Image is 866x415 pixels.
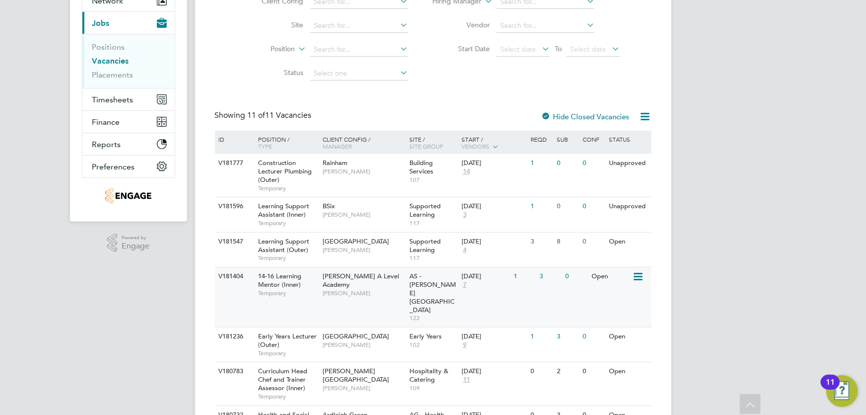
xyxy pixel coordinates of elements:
a: Vacancies [92,56,129,66]
span: [PERSON_NAME] [323,289,404,297]
span: Manager [323,142,352,150]
div: [DATE] [462,202,526,211]
span: 109 [409,384,457,392]
span: [PERSON_NAME][GEOGRAPHIC_DATA] [323,367,389,384]
span: Temporary [258,349,318,357]
span: Engage [122,242,149,250]
input: Search for... [310,19,408,33]
div: Status [606,131,650,148]
span: Construction Lecturer Plumbing (Outer) [258,159,312,184]
span: Type [258,142,272,150]
span: 102 [409,341,457,349]
input: Select one [310,67,408,81]
div: 1 [529,154,554,172]
div: V181547 [216,233,251,251]
span: AS - [PERSON_NAME][GEOGRAPHIC_DATA] [409,272,456,314]
span: Temporary [258,289,318,297]
div: V181596 [216,197,251,216]
div: V180783 [216,362,251,381]
button: Timesheets [82,88,175,110]
div: 2 [554,362,580,381]
span: 14-16 Learning Mentor (Inner) [258,272,301,289]
span: Temporary [258,219,318,227]
div: [DATE] [462,332,526,341]
div: 3 [529,233,554,251]
span: 11 [462,376,471,384]
span: Hospitality & Catering [409,367,448,384]
div: V181236 [216,328,251,346]
div: Sub [554,131,580,148]
div: 1 [511,267,537,286]
span: 9 [462,341,468,349]
span: Building Services [409,159,433,175]
span: [PERSON_NAME] [323,246,404,254]
input: Search for... [497,19,595,33]
span: Powered by [122,234,149,242]
span: Finance [92,117,120,127]
div: [DATE] [462,159,526,167]
button: Reports [82,133,175,155]
div: 0 [581,328,606,346]
a: Positions [92,42,125,52]
div: Client Config / [320,131,407,155]
div: Open [589,267,632,286]
label: Hide Closed Vacancies [541,112,630,121]
img: jambo-logo-retina.png [105,188,151,204]
a: Placements [92,70,133,80]
span: [PERSON_NAME] [323,167,404,175]
div: 0 [563,267,589,286]
span: [PERSON_NAME] [323,341,404,349]
button: Jobs [82,12,175,34]
label: Start Date [433,44,490,53]
a: Powered byEngage [107,234,149,252]
div: Unapproved [606,197,650,216]
span: Learning Support Assistant (Outer) [258,237,309,254]
button: Preferences [82,156,175,177]
span: Select date [570,45,606,54]
div: Showing [215,110,314,121]
span: Early Years Lecturer (Outer) [258,332,317,349]
span: BSix [323,202,335,210]
span: Vendors [462,142,489,150]
div: Start / [459,131,529,156]
span: Learning Support Assistant (Inner) [258,202,309,219]
span: Preferences [92,162,135,171]
span: [GEOGRAPHIC_DATA] [323,237,389,246]
button: Open Resource Center, 11 new notifications [826,375,858,407]
span: To [552,42,565,55]
span: [GEOGRAPHIC_DATA] [323,332,389,340]
div: Site / [407,131,459,155]
div: Open [606,233,650,251]
div: 3 [537,267,563,286]
div: 8 [554,233,580,251]
div: ID [216,131,251,148]
span: 117 [409,254,457,262]
span: Early Years [409,332,442,340]
div: 1 [529,197,554,216]
span: 11 Vacancies [248,110,312,120]
span: 4 [462,246,468,254]
span: 107 [409,176,457,184]
div: V181404 [216,267,251,286]
div: 3 [554,328,580,346]
span: 3 [462,211,468,219]
div: Unapproved [606,154,650,172]
div: Conf [581,131,606,148]
label: Status [246,68,303,77]
div: 0 [554,154,580,172]
div: 1 [529,328,554,346]
div: 11 [826,382,835,395]
span: Rainham [323,159,347,167]
span: 122 [409,314,457,322]
span: Site Group [409,142,443,150]
label: Site [246,20,303,29]
div: 0 [581,154,606,172]
div: 0 [581,233,606,251]
span: Temporary [258,254,318,262]
span: 117 [409,219,457,227]
div: Reqd [529,131,554,148]
span: Reports [92,140,121,149]
span: [PERSON_NAME] A Level Academy [323,272,399,289]
div: [DATE] [462,367,526,376]
span: Supported Learning [409,202,441,219]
